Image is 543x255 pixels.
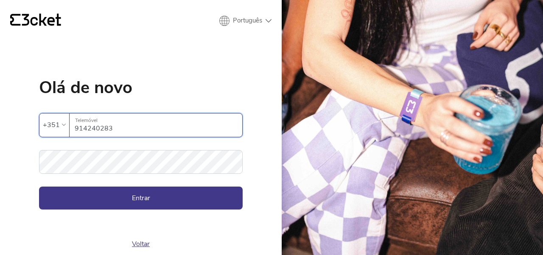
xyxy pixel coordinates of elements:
[39,187,243,210] button: Entrar
[43,119,60,131] div: +351
[132,239,150,249] a: Voltar
[10,14,20,26] g: {' '}
[10,14,61,28] a: {' '}
[39,150,243,164] label: Palavra-passe
[75,113,242,137] input: Telemóvel
[39,79,243,96] h1: Olá de novo
[70,113,242,127] label: Telemóvel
